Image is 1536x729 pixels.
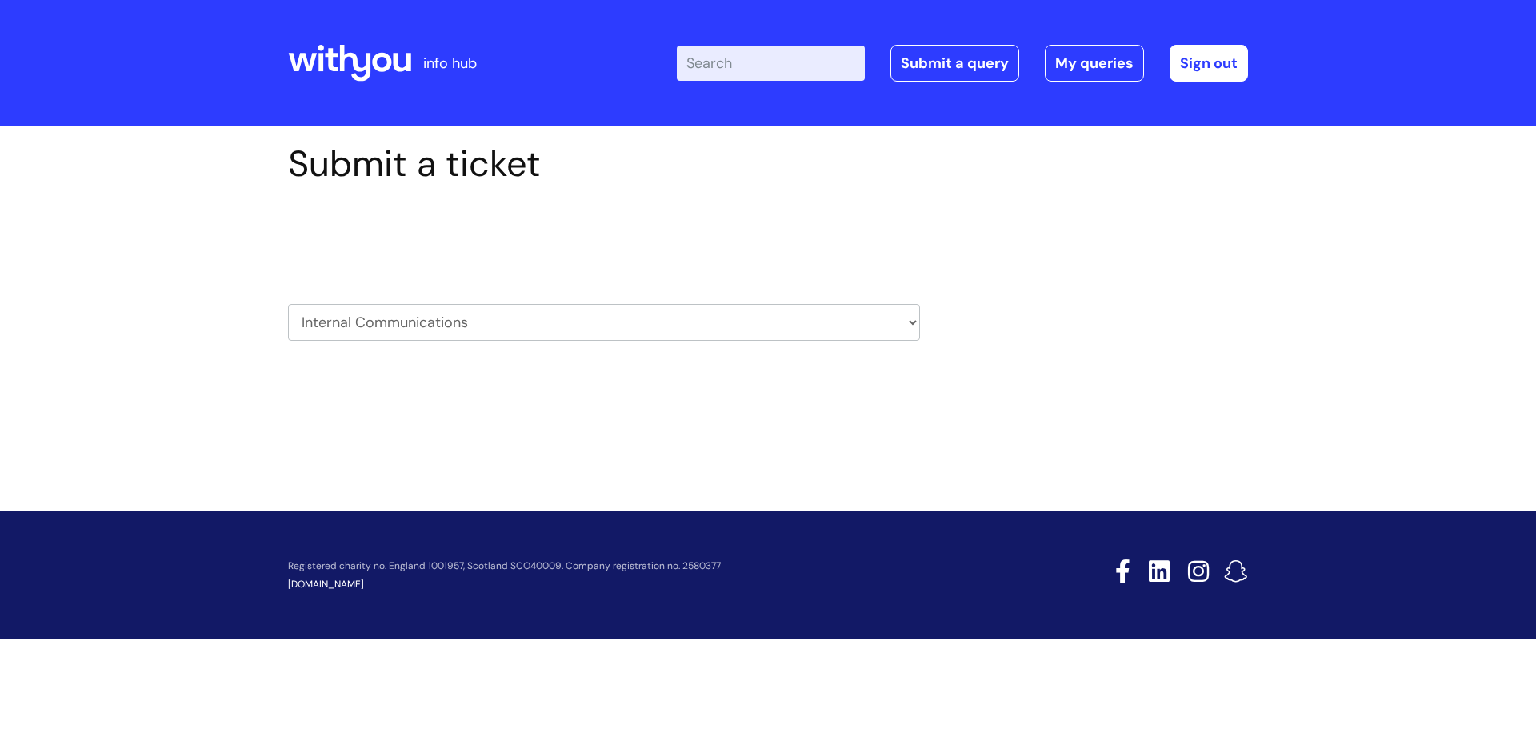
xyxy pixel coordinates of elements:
a: Sign out [1170,45,1248,82]
a: [DOMAIN_NAME] [288,578,364,591]
div: | - [677,45,1248,82]
input: Search [677,46,865,81]
p: info hub [423,50,477,76]
a: Submit a query [890,45,1019,82]
p: Registered charity no. England 1001957, Scotland SCO40009. Company registration no. 2580377 [288,561,1002,571]
a: My queries [1045,45,1144,82]
h1: Submit a ticket [288,142,920,186]
h2: Select issue type [288,222,920,252]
